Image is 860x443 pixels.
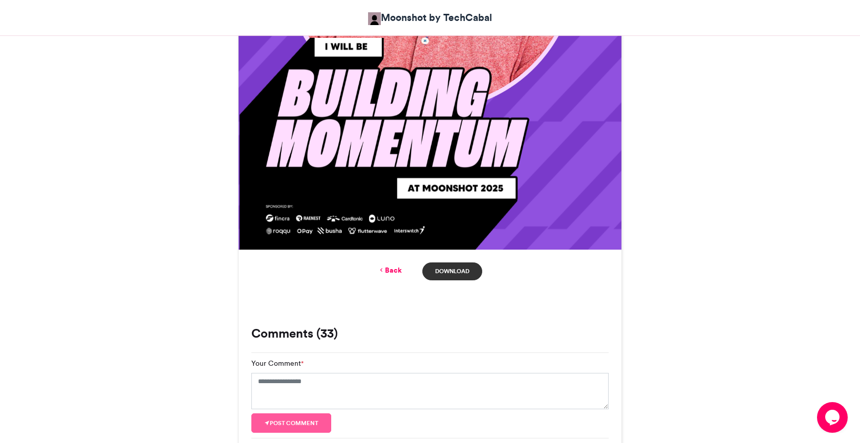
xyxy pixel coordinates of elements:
[378,265,402,276] a: Back
[251,327,609,340] h3: Comments (33)
[368,10,492,25] a: Moonshot by TechCabal
[422,262,482,280] a: Download
[817,402,850,433] iframe: chat widget
[251,358,304,369] label: Your Comment
[251,413,331,433] button: Post comment
[368,12,381,25] img: Moonshot by TechCabal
